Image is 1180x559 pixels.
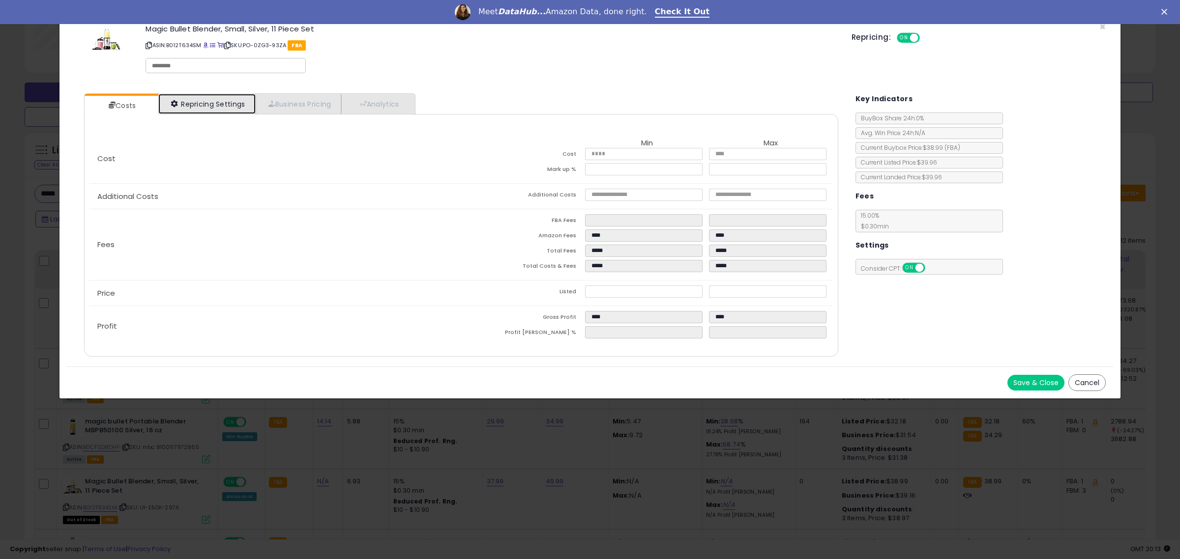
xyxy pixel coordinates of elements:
[478,7,647,17] div: Meet Amazon Data, done right.
[1099,20,1106,34] span: ×
[856,264,938,273] span: Consider CPT:
[855,190,874,202] h5: Fees
[341,94,414,114] a: Analytics
[89,241,461,249] p: Fees
[852,33,891,41] h5: Repricing:
[856,129,925,137] span: Avg. Win Price 24h: N/A
[856,158,937,167] span: Current Listed Price: $39.96
[856,173,942,181] span: Current Landed Price: $39.96
[1068,374,1106,391] button: Cancel
[146,37,837,53] p: ASIN: B012T634SM | SKU: PO-0ZG3-93ZA
[461,326,585,341] td: Profit [PERSON_NAME] %
[461,285,585,301] td: Listed
[923,143,960,152] span: $38.99
[1007,375,1064,391] button: Save & Close
[461,148,585,163] td: Cost
[461,214,585,229] td: FBA Fees
[256,94,342,114] a: Business Pricing
[461,260,585,275] td: Total Costs & Fees
[217,41,223,49] a: Your listing only
[856,114,924,122] span: BuyBox Share 24h: 0%
[918,34,934,42] span: OFF
[461,311,585,326] td: Gross Profit
[210,41,215,49] a: All offer listings
[89,193,461,200] p: Additional Costs
[455,4,471,20] img: Profile image for Georgie
[1161,9,1171,15] div: Close
[856,222,889,230] span: $0.30 min
[855,93,913,105] h5: Key Indicators
[923,264,939,272] span: OFF
[203,41,208,49] a: BuyBox page
[461,189,585,204] td: Additional Costs
[498,7,546,16] i: DataHub...
[855,239,889,252] h5: Settings
[856,143,960,152] span: Current Buybox Price:
[89,155,461,163] p: Cost
[856,211,889,230] span: 15.00 %
[91,25,121,55] img: 41BKzSi-ifL._SL60_.jpg
[89,322,461,330] p: Profit
[146,25,837,32] h3: Magic Bullet Blender, Small, Silver, 11 Piece Set
[944,143,960,152] span: ( FBA )
[461,245,585,260] td: Total Fees
[898,34,910,42] span: ON
[655,7,710,18] a: Check It Out
[585,139,709,148] th: Min
[461,229,585,245] td: Amazon Fees
[709,139,833,148] th: Max
[89,289,461,297] p: Price
[903,264,915,272] span: ON
[288,40,306,51] span: FBA
[158,94,256,114] a: Repricing Settings
[461,163,585,178] td: Mark up %
[85,96,157,115] a: Costs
